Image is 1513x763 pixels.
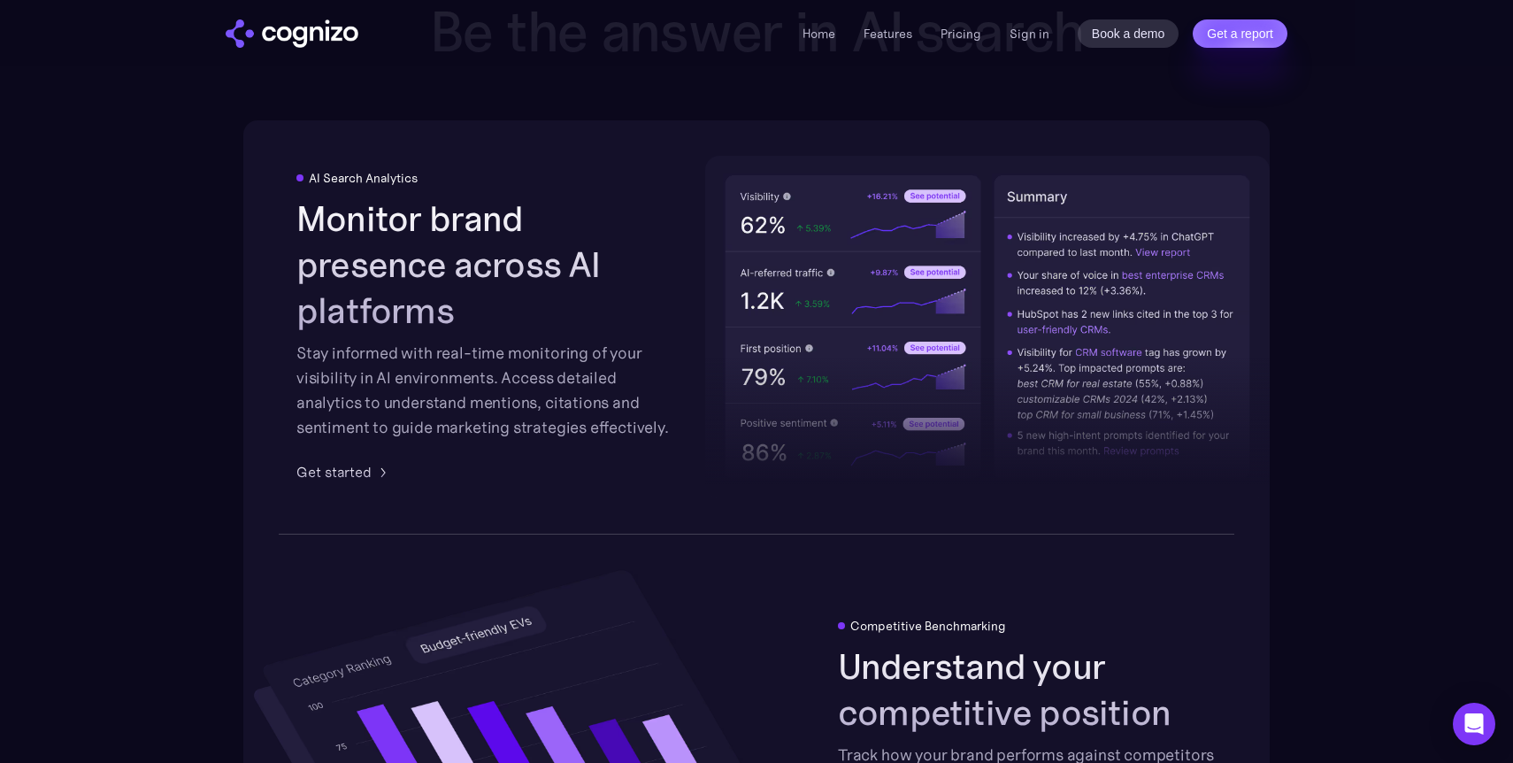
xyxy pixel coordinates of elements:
[1010,23,1049,44] a: Sign in
[296,341,675,440] div: Stay informed with real-time monitoring of your visibility in AI environments. Access detailed an...
[864,26,912,42] a: Features
[1078,19,1179,48] a: Book a demo
[309,171,418,185] div: AI Search Analytics
[226,19,358,48] a: home
[850,619,1006,633] div: Competitive Benchmarking
[803,26,835,42] a: Home
[838,644,1217,736] h2: Understand your competitive position
[705,156,1270,498] img: AI visibility metrics performance insights
[296,196,675,334] h2: Monitor brand presence across AI platforms
[296,461,372,482] div: Get started
[1453,703,1495,745] div: Open Intercom Messenger
[296,461,393,482] a: Get started
[1193,19,1287,48] a: Get a report
[226,19,358,48] img: cognizo logo
[941,26,981,42] a: Pricing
